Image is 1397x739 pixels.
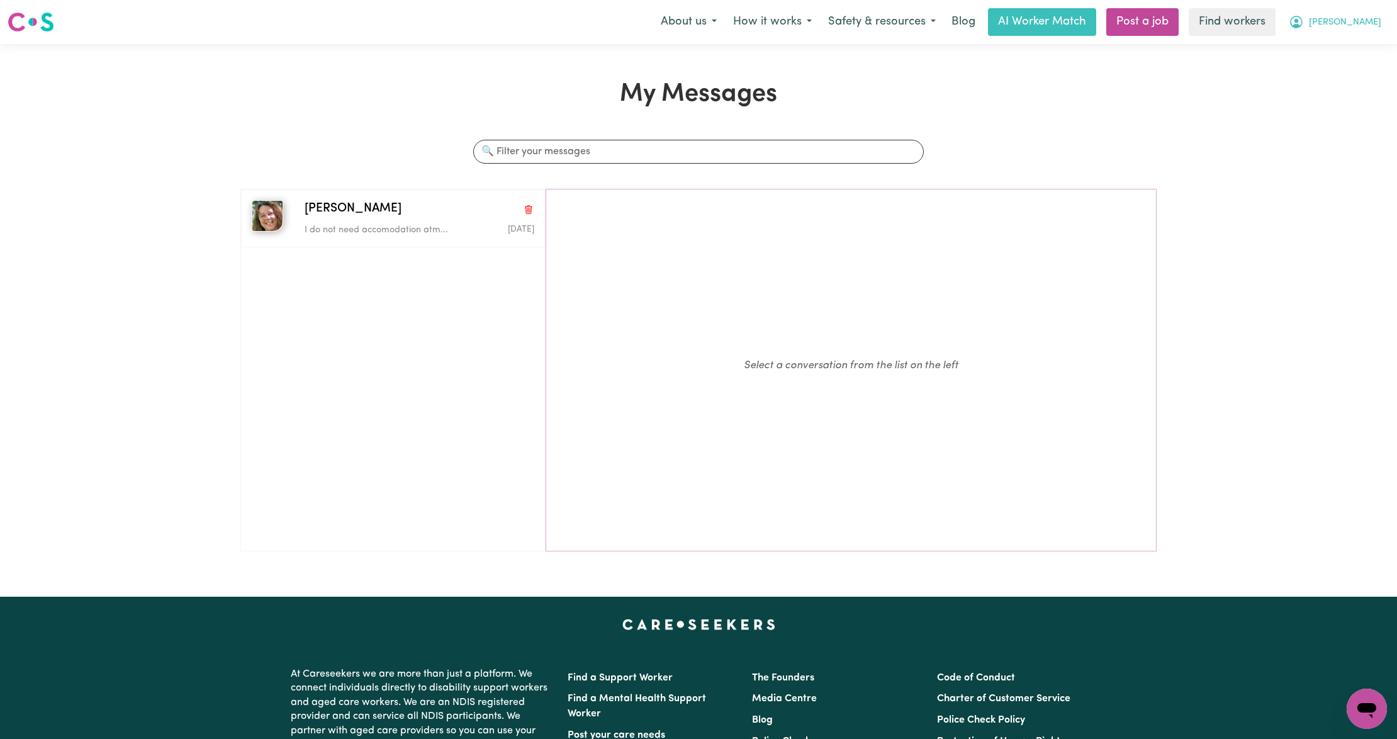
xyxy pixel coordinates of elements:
iframe: Button to launch messaging window, conversation in progress [1347,689,1387,729]
button: Delete conversation [523,201,534,217]
a: Blog [944,8,983,36]
button: Safety & resources [820,9,944,35]
a: Careseekers logo [8,8,54,37]
a: Careseekers home page [622,619,775,629]
a: Post a job [1106,8,1179,36]
a: Police Check Policy [937,715,1025,725]
a: AI Worker Match [988,8,1096,36]
h1: My Messages [240,79,1157,110]
a: Find a Mental Health Support Worker [568,694,706,719]
img: Careseekers logo [8,11,54,33]
span: [PERSON_NAME] [305,200,401,218]
img: Tina W [252,200,283,232]
p: I do not need accomodation atm... [305,223,457,237]
a: Code of Conduct [937,673,1015,683]
span: [PERSON_NAME] [1309,16,1381,30]
a: Blog [752,715,773,725]
em: Select a conversation from the list on the left [744,360,958,371]
span: Message sent on October 2, 2025 [508,225,534,234]
button: How it works [725,9,820,35]
input: 🔍 Filter your messages [473,140,924,164]
button: My Account [1281,9,1389,35]
a: Find a Support Worker [568,673,673,683]
a: Media Centre [752,694,817,704]
button: Tina W[PERSON_NAME]Delete conversationI do not need accomodation atm...Message sent on October 2,... [241,189,545,247]
a: Charter of Customer Service [937,694,1070,704]
button: About us [653,9,725,35]
a: The Founders [752,673,814,683]
a: Find workers [1189,8,1276,36]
